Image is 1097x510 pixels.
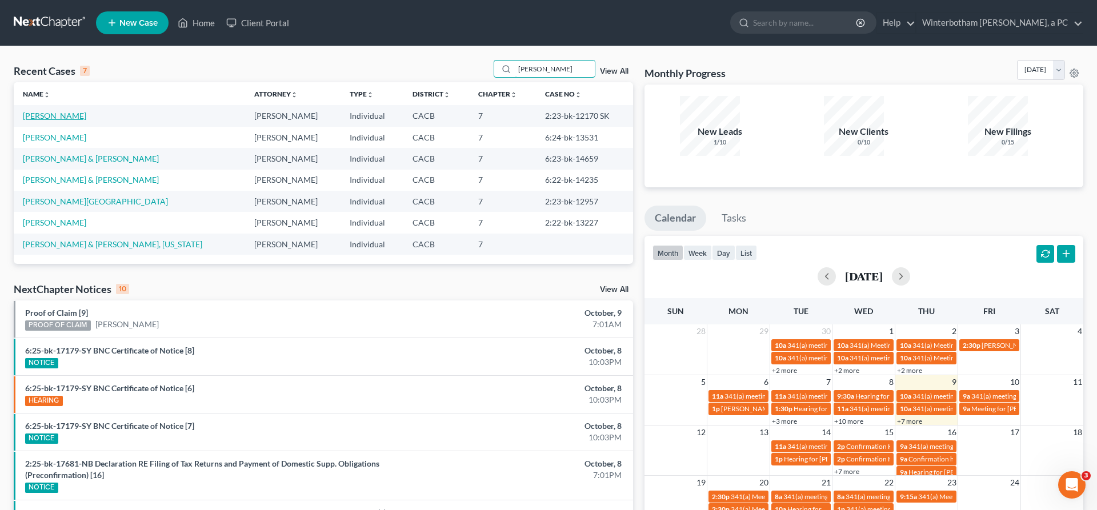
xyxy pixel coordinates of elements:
[403,170,469,191] td: CACB
[443,91,450,98] i: unfold_more
[25,433,58,444] div: NOTICE
[25,383,194,393] a: 6:25-bk-17179-SY BNC Certificate of Notice [6]
[711,206,756,231] a: Tasks
[245,212,341,233] td: [PERSON_NAME]
[846,442,1002,451] span: Confirmation Hearing for Avinash [PERSON_NAME]
[221,13,295,33] a: Client Portal
[430,458,622,469] div: October, 8
[667,306,684,316] span: Sun
[897,366,922,375] a: +2 more
[946,425,958,439] span: 16
[652,245,683,260] button: month
[430,420,622,432] div: October, 8
[787,442,898,451] span: 341(a) meeting for [PERSON_NAME]
[116,284,129,294] div: 10
[850,354,1020,362] span: 341(a) meeting for [PERSON_NAME] & [PERSON_NAME]
[820,476,832,489] span: 21
[341,234,403,255] td: Individual
[897,417,922,425] a: +7 more
[918,306,935,316] span: Thu
[825,375,832,389] span: 7
[536,191,633,212] td: 2:23-bk-12957
[469,105,536,126] td: 7
[23,196,168,206] a: [PERSON_NAME][GEOGRAPHIC_DATA]
[900,492,917,501] span: 9:15a
[794,404,950,413] span: Hearing for [PERSON_NAME] and [PERSON_NAME]
[787,392,898,400] span: 341(a) meeting for [PERSON_NAME]
[469,212,536,233] td: 7
[834,417,863,425] a: +10 more
[775,455,783,463] span: 1p
[23,239,202,249] a: [PERSON_NAME] & [PERSON_NAME], [US_STATE]
[837,392,854,400] span: 9:30a
[700,375,707,389] span: 5
[25,459,379,480] a: 2:25-bk-17681-NB Declaration RE Filing of Tax Returns and Payment of Domestic Supp. Obligations (...
[724,392,835,400] span: 341(a) meeting for [PERSON_NAME]
[900,468,907,476] span: 9a
[695,425,707,439] span: 12
[536,170,633,191] td: 6:22-bk-14235
[820,324,832,338] span: 30
[758,476,770,489] span: 20
[900,442,907,451] span: 9a
[403,234,469,255] td: CACB
[23,111,86,121] a: [PERSON_NAME]
[712,492,730,501] span: 2:30p
[837,341,848,350] span: 10a
[712,245,735,260] button: day
[712,404,720,413] span: 1p
[25,320,91,331] div: PROOF OF CLAIM
[341,212,403,233] td: Individual
[912,392,1023,400] span: 341(a) meeting for [PERSON_NAME]
[430,345,622,356] div: October, 8
[855,392,1012,400] span: Hearing for [PERSON_NAME] and [PERSON_NAME]
[478,90,517,98] a: Chapterunfold_more
[341,170,403,191] td: Individual
[536,105,633,126] td: 2:23-bk-12170 SK
[341,191,403,212] td: Individual
[772,417,797,425] a: +3 more
[25,308,88,318] a: Proof of Claim [9]
[900,404,911,413] span: 10a
[644,66,726,80] h3: Monthly Progress
[883,425,895,439] span: 15
[536,127,633,148] td: 6:24-bk-13531
[963,392,970,400] span: 9a
[721,404,866,413] span: [PERSON_NAME] 341(a) [GEOGRAPHIC_DATA]
[753,12,858,33] input: Search by name...
[900,455,907,463] span: 9a
[900,341,911,350] span: 10a
[783,492,894,501] span: 341(a) meeting for [PERSON_NAME]
[25,396,63,406] div: HEARING
[23,132,86,142] a: [PERSON_NAME]
[172,13,221,33] a: Home
[916,13,1083,33] a: Winterbotham [PERSON_NAME], a PC
[846,455,1002,463] span: Confirmation Hearing for Avinash [PERSON_NAME]
[14,64,90,78] div: Recent Cases
[784,455,873,463] span: Hearing for [PERSON_NAME]
[775,404,792,413] span: 1:30p
[951,375,958,389] span: 9
[403,127,469,148] td: CACB
[350,90,374,98] a: Typeunfold_more
[888,375,895,389] span: 8
[600,67,628,75] a: View All
[23,154,159,163] a: [PERSON_NAME] & [PERSON_NAME]
[430,469,622,481] div: 7:01PM
[23,218,86,227] a: [PERSON_NAME]
[23,90,50,98] a: Nameunfold_more
[946,476,958,489] span: 23
[837,455,845,463] span: 2p
[1058,471,1086,499] iframe: Intercom live chat
[1072,425,1083,439] span: 18
[403,191,469,212] td: CACB
[80,66,90,76] div: 7
[908,442,1086,451] span: 341(a) meeting for [PERSON_NAME] and [PERSON_NAME]
[850,404,971,413] span: 341(a) meeting for Bravado Partners LLC
[545,90,582,98] a: Case Nounfold_more
[254,90,298,98] a: Attorneyunfold_more
[775,442,786,451] span: 11a
[536,212,633,233] td: 2:22-bk-13227
[291,91,298,98] i: unfold_more
[25,358,58,368] div: NOTICE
